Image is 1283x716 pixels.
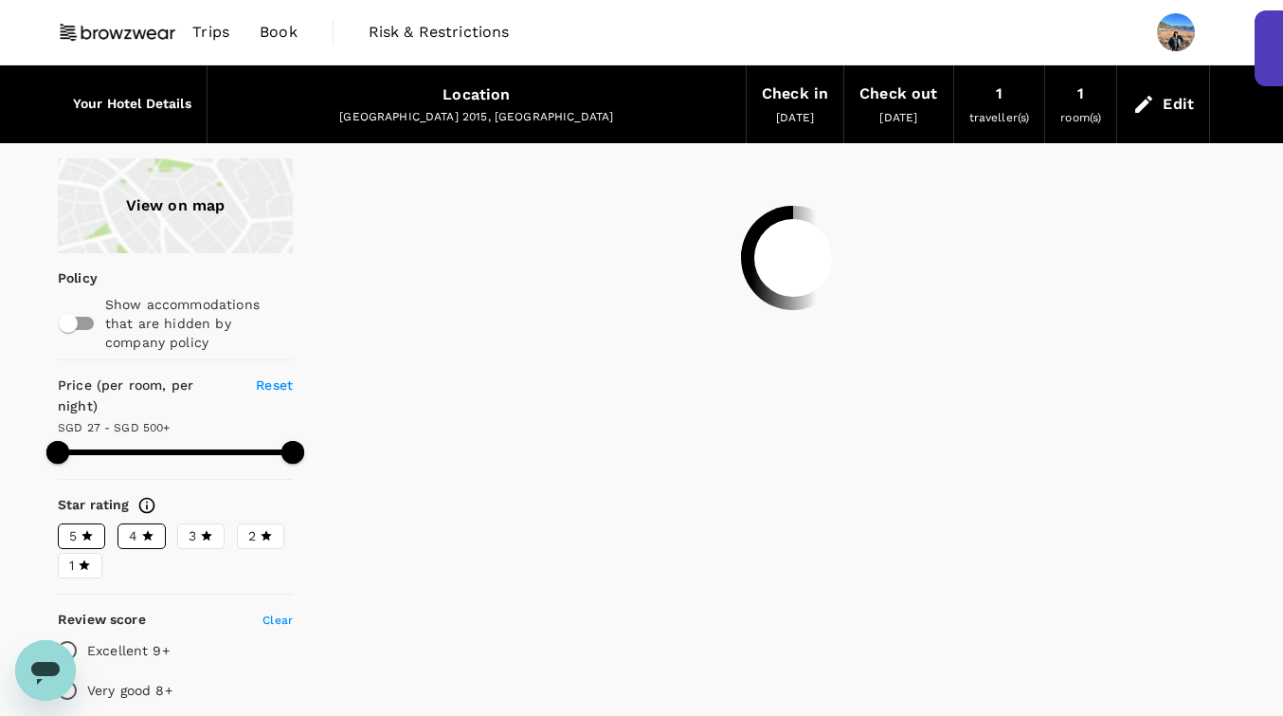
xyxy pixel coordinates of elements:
[443,82,510,108] div: Location
[69,556,74,576] span: 1
[58,158,293,253] a: View on map
[996,81,1003,107] div: 1
[58,495,130,516] h6: Star rating
[262,614,293,627] span: Clear
[859,81,937,107] div: Check out
[1077,81,1084,107] div: 1
[58,268,70,287] p: Policy
[223,108,731,127] div: [GEOGRAPHIC_DATA] 2015, [GEOGRAPHIC_DATA]
[15,640,76,701] iframe: Button to launch messaging window
[1163,91,1194,118] div: Edit
[879,111,917,124] span: [DATE]
[192,21,229,44] span: Trips
[73,94,191,115] h6: Your Hotel Details
[129,526,137,546] span: 4
[105,295,291,352] p: Show accommodations that are hidden by company policy
[776,111,814,124] span: [DATE]
[369,21,510,44] span: Risk & Restrictions
[189,526,196,546] span: 3
[1157,13,1195,51] img: Deepa Subramaniam
[69,526,77,546] span: 5
[256,377,293,393] span: Reset
[58,11,177,53] img: Browzwear Solutions Pte Ltd
[58,421,171,434] span: SGD 27 - SGD 500+
[248,526,256,546] span: 2
[137,496,156,515] svg: Star ratings are awarded to properties to represent the quality of services, facilities, and amen...
[87,641,170,660] p: Excellent 9+
[58,610,146,631] h6: Review score
[87,681,172,700] p: Very good 8+
[969,111,1030,124] span: traveller(s)
[58,376,234,417] h6: Price (per room, per night)
[762,81,828,107] div: Check in
[260,21,298,44] span: Book
[1060,111,1101,124] span: room(s)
